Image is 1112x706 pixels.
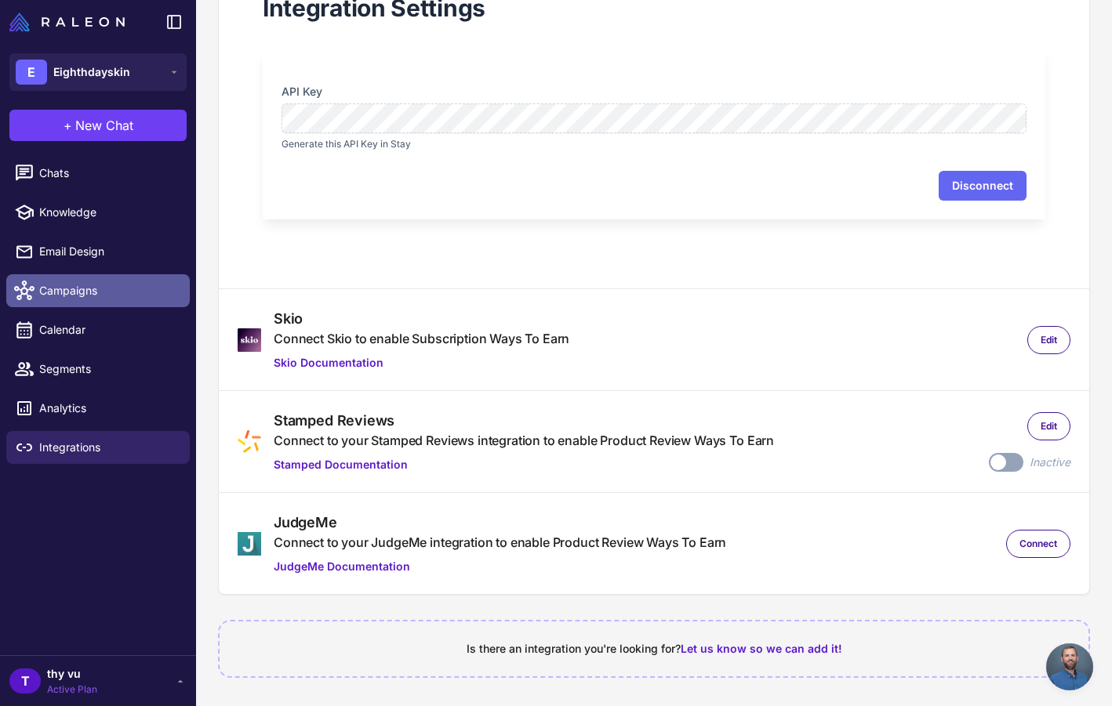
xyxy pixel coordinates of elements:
span: + [64,116,72,135]
img: stamped-logo.svg [238,430,261,454]
span: Generate this API Key in Stay [282,138,411,150]
img: Raleon Logo [9,13,125,31]
div: Open chat [1046,643,1093,690]
span: Analytics [39,400,177,417]
a: Knowledge [6,196,190,229]
a: Segments [6,353,190,386]
label: API Key [282,83,1027,100]
span: Campaigns [39,282,177,299]
span: Eighthdayskin [53,63,130,81]
span: Integrations [39,439,177,456]
div: Skio [274,308,569,329]
div: Stamped Reviews [274,410,774,431]
span: Chats [39,165,177,182]
span: Edit [1041,333,1057,347]
div: Connect to your JudgeMe integration to enable Product Review Ways To Earn [274,533,726,552]
span: Knowledge [39,204,177,221]
a: Integrations [6,431,190,464]
button: EEighthdayskin [9,53,187,91]
span: Calendar [39,321,177,339]
a: Stamped Documentation [274,456,774,473]
span: Edit [1041,419,1057,433]
a: Skio Documentation [274,354,569,371]
span: Segments [39,360,177,378]
span: Email Design [39,243,177,260]
a: Chats [6,157,190,190]
span: Let us know so we can add it! [681,642,842,655]
a: Analytics [6,392,190,425]
a: Email Design [6,235,190,268]
span: Connect [1019,537,1057,551]
img: judgeme.png [238,532,261,556]
button: Disconnect [939,171,1027,201]
a: Calendar [6,313,190,346]
div: T [9,668,41,693]
div: Inactive [1030,454,1070,471]
a: Campaigns [6,274,190,307]
a: Raleon Logo [9,13,131,31]
a: JudgeMe Documentation [274,558,726,575]
div: Connect to your Stamped Reviews integration to enable Product Review Ways To Earn [274,431,774,450]
button: +New Chat [9,110,187,141]
div: E [16,60,47,85]
div: Is there an integration you're looking for? [238,640,1070,657]
div: Connect Skio to enable Subscription Ways To Earn [274,329,569,348]
span: New Chat [75,116,133,135]
img: Skio+logo.webp [238,328,261,352]
div: JudgeMe [274,512,726,533]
